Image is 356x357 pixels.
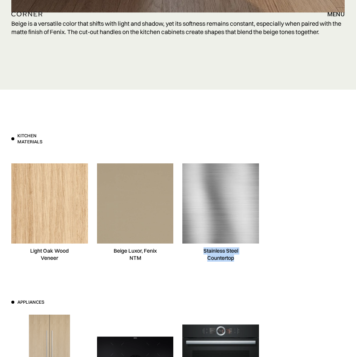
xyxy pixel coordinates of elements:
[194,247,248,262] div: Stainless Steel Countertop
[23,247,77,262] div: Light Oak Wood Veneer
[17,299,44,306] h3: Appliances
[108,247,162,262] div: Beige Luxor, Fenix NTM
[17,133,60,145] h3: Kitchen materials
[327,11,345,17] div: menu
[11,9,65,19] a: home
[320,8,345,20] div: menu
